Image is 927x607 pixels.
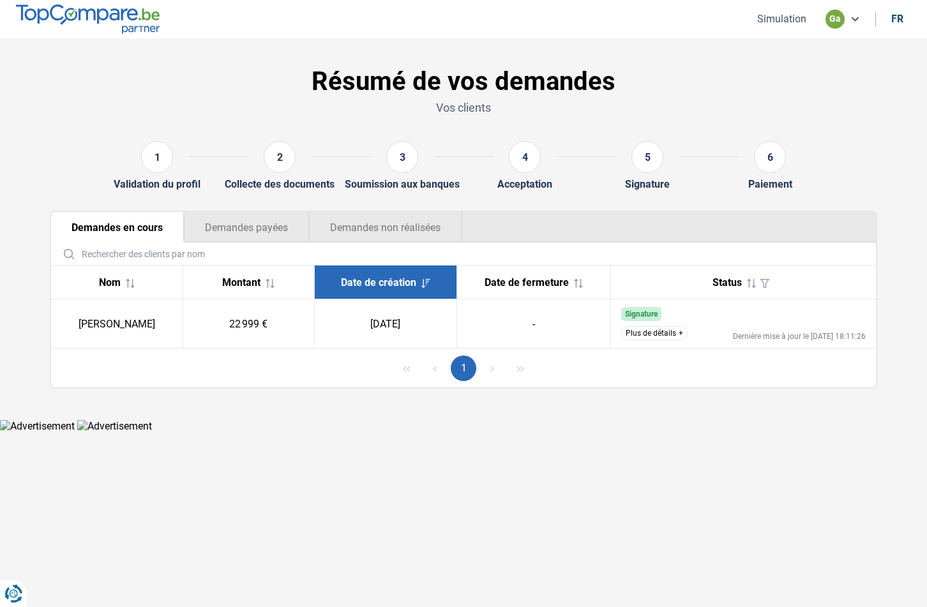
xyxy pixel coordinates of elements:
[625,310,658,318] span: Signature
[422,356,448,381] button: Previous Page
[733,333,866,340] div: Dernière mise à jour le [DATE] 18:11:26
[77,420,152,432] img: Advertisement
[183,299,314,348] td: 22 999 €
[508,356,533,381] button: Last Page
[16,4,160,33] img: TopCompare.be
[485,276,569,289] span: Date de fermeture
[456,299,610,348] td: -
[753,12,810,26] button: Simulation
[497,178,552,190] div: Acceptation
[309,212,462,243] button: Demandes non réalisées
[50,100,877,116] p: Vos clients
[891,13,903,25] div: fr
[712,276,742,289] span: Status
[50,66,877,97] h1: Résumé de vos demandes
[386,141,418,173] div: 3
[825,10,845,29] div: ga
[394,356,419,381] button: First Page
[114,178,200,190] div: Validation du profil
[99,276,121,289] span: Nom
[748,178,792,190] div: Paiement
[141,141,173,173] div: 1
[341,276,416,289] span: Date de création
[222,276,260,289] span: Montant
[621,326,688,340] button: Plus de détails
[625,178,670,190] div: Signature
[451,356,476,381] button: Page 1
[225,178,335,190] div: Collecte des documents
[51,212,184,243] button: Demandes en cours
[631,141,663,173] div: 5
[314,299,456,348] td: [DATE]
[56,243,871,265] input: Rechercher des clients par nom
[754,141,786,173] div: 6
[345,178,460,190] div: Soumission aux banques
[509,141,541,173] div: 4
[264,141,296,173] div: 2
[479,356,505,381] button: Next Page
[51,299,183,348] td: [PERSON_NAME]
[184,212,309,243] button: Demandes payées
